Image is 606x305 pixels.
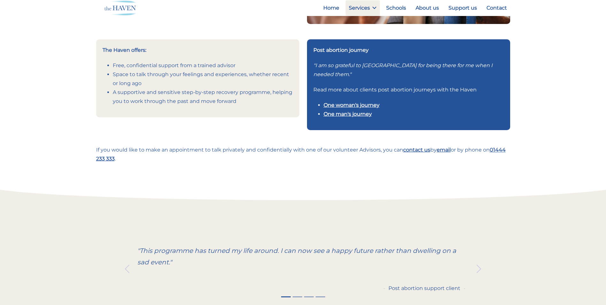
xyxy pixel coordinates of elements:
[324,111,372,117] a: One man's journey
[313,61,504,79] p: "I am so grateful to [GEOGRAPHIC_DATA] for being there for me when I needed them."
[137,284,469,293] div: Post abortion support client
[313,47,369,53] strong: Post abortion journey
[137,245,469,268] p: "This programme has turned my life around. I can now see a happy future rather than dwelling on a...
[113,61,293,70] li: Free, confidential support from a trained advisor
[113,88,293,106] li: A supportive and sensitive step-by-step recovery programme, helping you to work through the past ...
[113,70,293,88] li: Space to talk through your feelings and experiences, whether recent or long ago
[96,147,506,162] a: 01444 233 333
[437,147,451,153] a: email
[316,293,325,301] button: 4
[483,0,510,16] a: Contact
[313,85,504,94] p: Read more about clients post abortion journeys with the Haven
[320,0,342,16] a: Home
[304,293,314,301] button: 3
[293,293,302,301] button: 2
[412,0,442,16] a: About us
[281,293,291,301] button: 1
[383,0,409,16] a: Schools
[96,145,510,163] p: If you would like to make an appointment to talk privately and confidentially with one of our vol...
[103,47,146,53] strong: The Haven offers:
[346,0,380,16] a: Services
[403,147,430,153] a: contact us
[445,0,480,16] a: Support us
[324,102,380,108] a: One woman's journey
